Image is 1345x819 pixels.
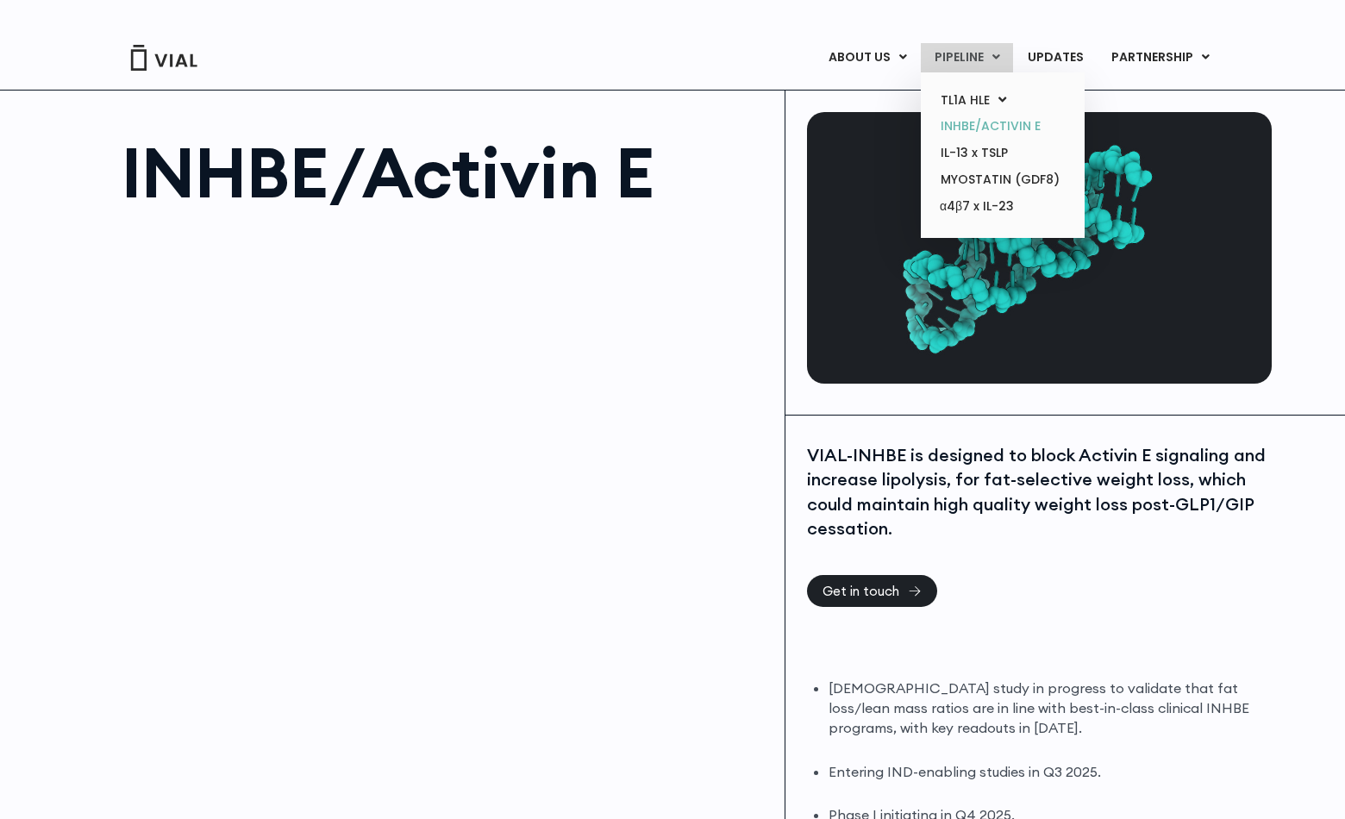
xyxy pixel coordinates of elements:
a: MYOSTATIN (GDF8) [927,166,1078,193]
a: Get in touch [807,575,937,607]
h1: INHBE/Activin E [122,138,767,207]
a: UPDATES [1014,43,1097,72]
li: Entering IND-enabling studies in Q3 2025. [829,762,1267,782]
a: INHBE/ACTIVIN E [927,113,1078,140]
a: IL-13 x TSLP [927,140,1078,166]
div: VIAL-INHBE is designed to block Activin E signaling and increase lipolysis, for fat-selective wei... [807,443,1267,541]
span: Get in touch [823,585,899,597]
li: [DEMOGRAPHIC_DATA] study in progress to validate that fat loss/lean mass ratios are in line with ... [829,678,1267,738]
img: Vial Logo [129,45,198,71]
a: TL1A HLEMenu Toggle [927,87,1078,114]
a: α4β7 x IL-23 [927,193,1078,221]
a: PARTNERSHIPMenu Toggle [1098,43,1223,72]
a: ABOUT USMenu Toggle [815,43,920,72]
a: PIPELINEMenu Toggle [921,43,1013,72]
